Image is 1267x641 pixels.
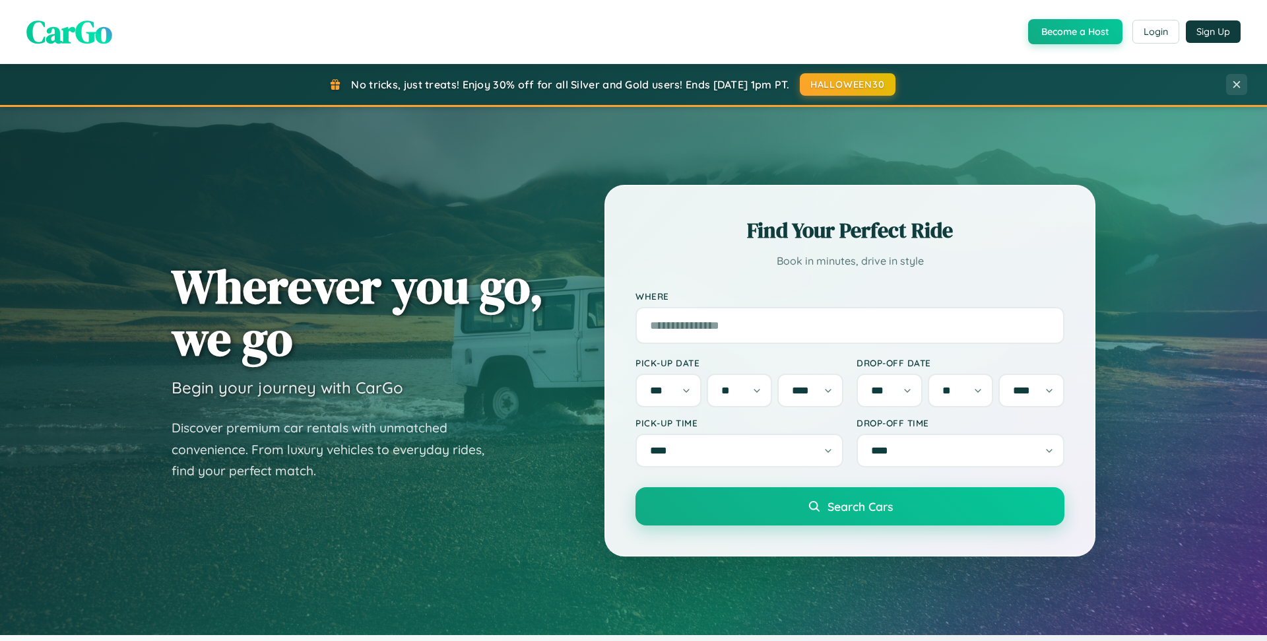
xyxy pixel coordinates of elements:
[1132,20,1179,44] button: Login
[635,252,1064,271] p: Book in minutes, drive in style
[26,10,112,53] span: CarGo
[635,290,1064,302] label: Where
[172,378,403,397] h3: Begin your journey with CarGo
[828,499,893,514] span: Search Cars
[857,357,1064,368] label: Drop-off Date
[172,417,502,482] p: Discover premium car rentals with unmatched convenience. From luxury vehicles to everyday rides, ...
[857,417,1064,428] label: Drop-off Time
[635,487,1064,525] button: Search Cars
[351,78,789,91] span: No tricks, just treats! Enjoy 30% off for all Silver and Gold users! Ends [DATE] 1pm PT.
[635,417,843,428] label: Pick-up Time
[635,216,1064,245] h2: Find Your Perfect Ride
[800,73,895,96] button: HALLOWEEN30
[1028,19,1122,44] button: Become a Host
[1186,20,1241,43] button: Sign Up
[172,260,544,364] h1: Wherever you go, we go
[635,357,843,368] label: Pick-up Date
